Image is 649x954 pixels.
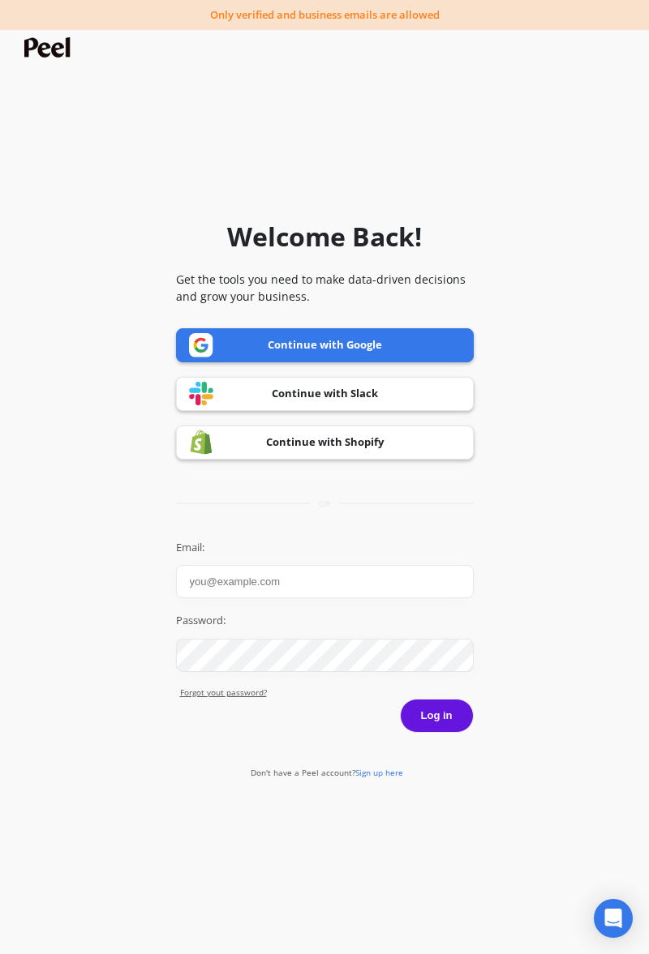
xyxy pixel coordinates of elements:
[355,767,403,778] span: Sign up here
[189,381,213,406] img: Slack logo
[189,430,213,455] img: Shopify logo
[189,333,213,357] img: Google logo
[251,767,403,778] a: Don't have a Peel account?Sign up here
[176,377,474,411] a: Continue with Slack
[180,687,474,699] a: Forgot yout password?
[176,565,474,598] input: you@example.com
[400,699,474,733] button: Log in
[227,217,422,256] h1: Welcome Back!
[176,613,474,629] label: Password:
[176,328,474,362] a: Continue with Google
[176,426,474,460] a: Continue with Shopify
[594,899,633,938] div: Open Intercom Messenger
[176,540,474,556] label: Email:
[176,498,474,510] div: or
[24,37,75,58] img: Peel
[176,271,474,305] p: Get the tools you need to make data-driven decisions and grow your business.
